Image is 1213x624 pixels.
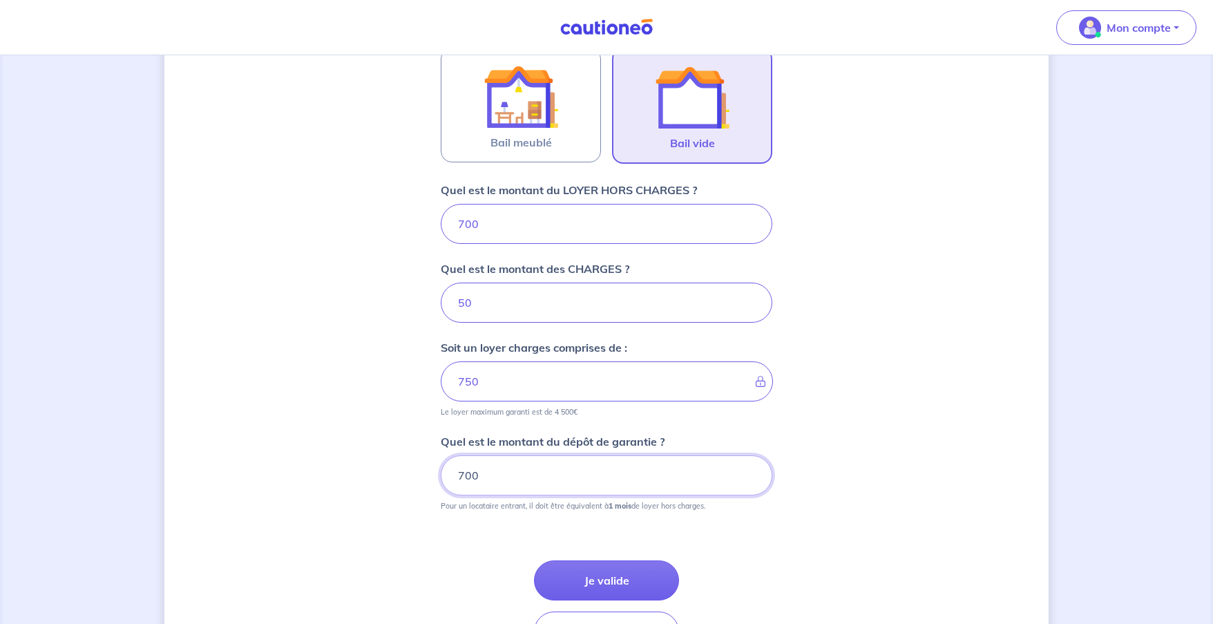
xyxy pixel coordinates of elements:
input: 80 € [441,283,772,323]
input: - € [441,361,773,401]
p: Quel est le montant du LOYER HORS CHARGES ? [441,182,697,198]
button: Je valide [534,560,679,601]
img: illu_empty_lease.svg [655,60,729,135]
p: Quel est le montant du dépôt de garantie ? [441,433,665,450]
p: Soit un loyer charges comprises de : [441,339,627,356]
p: Pour un locataire entrant, il doit être équivalent à de loyer hors charges. [441,501,705,511]
p: Quel est le montant des CHARGES ? [441,261,629,277]
img: illu_account_valid_menu.svg [1079,17,1101,39]
input: 750€ [441,455,772,495]
span: Bail meublé [490,134,552,151]
span: Bail vide [670,135,715,151]
input: 750€ [441,204,772,244]
p: Mon compte [1107,19,1171,36]
img: illu_furnished_lease.svg [484,59,558,134]
strong: 1 mois [609,501,631,511]
p: Le loyer maximum garanti est de 4 500€ [441,407,577,417]
button: illu_account_valid_menu.svgMon compte [1056,10,1196,45]
img: Cautioneo [555,19,658,36]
